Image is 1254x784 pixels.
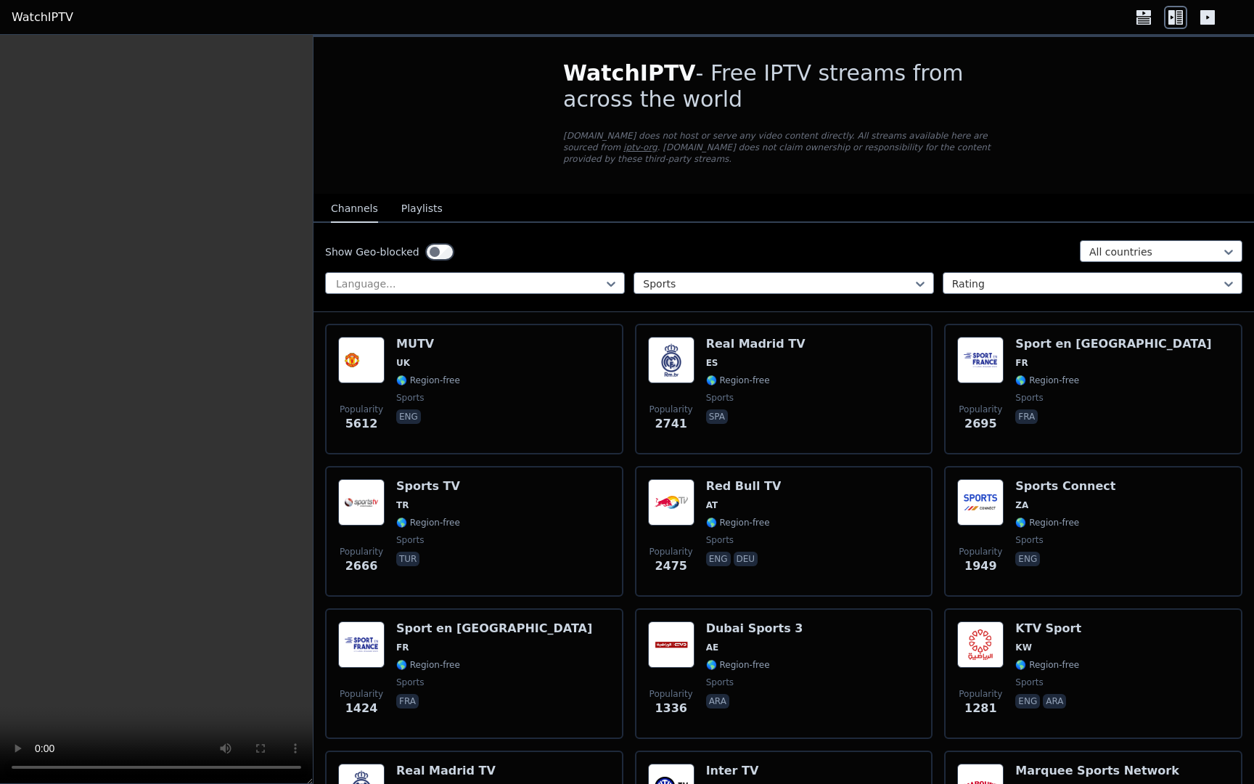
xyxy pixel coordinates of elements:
[655,558,687,575] span: 2475
[706,517,770,528] span: 🌎 Region-free
[1015,479,1115,494] h6: Sports Connect
[1015,552,1040,566] p: eng
[401,195,443,223] button: Playlists
[563,60,1004,113] h1: - Free IPTV streams from across the world
[734,552,758,566] p: deu
[957,337,1004,383] img: Sport en France
[706,375,770,386] span: 🌎 Region-free
[1015,499,1028,511] span: ZA
[1015,409,1038,424] p: fra
[706,642,718,653] span: AE
[340,404,383,415] span: Popularity
[1015,375,1079,386] span: 🌎 Region-free
[706,621,803,636] h6: Dubai Sports 3
[1015,621,1081,636] h6: KTV Sport
[396,392,424,404] span: sports
[959,688,1002,700] span: Popularity
[706,677,734,688] span: sports
[1015,659,1079,671] span: 🌎 Region-free
[1043,694,1066,709] p: ara
[623,142,657,152] a: iptv-org
[1015,337,1211,351] h6: Sport en [GEOGRAPHIC_DATA]
[964,558,997,575] span: 1949
[338,337,385,383] img: MUTV
[706,479,782,494] h6: Red Bull TV
[396,677,424,688] span: sports
[706,694,729,709] p: ara
[706,552,731,566] p: eng
[396,694,419,709] p: fra
[706,499,718,511] span: AT
[396,764,496,778] h6: Real Madrid TV
[396,409,421,424] p: eng
[396,479,460,494] h6: Sports TV
[396,517,460,528] span: 🌎 Region-free
[1015,517,1079,528] span: 🌎 Region-free
[1015,357,1028,369] span: FR
[648,621,694,668] img: Dubai Sports 3
[1015,392,1043,404] span: sports
[964,700,997,717] span: 1281
[706,409,728,424] p: spa
[706,357,718,369] span: ES
[1015,694,1040,709] p: eng
[396,621,592,636] h6: Sport en [GEOGRAPHIC_DATA]
[957,621,1004,668] img: KTV Sport
[959,404,1002,415] span: Popularity
[340,688,383,700] span: Popularity
[396,552,419,566] p: tur
[345,558,378,575] span: 2666
[1015,534,1043,546] span: sports
[655,415,687,433] span: 2741
[331,195,378,223] button: Channels
[396,499,409,511] span: TR
[649,404,693,415] span: Popularity
[1015,764,1179,778] h6: Marquee Sports Network
[706,534,734,546] span: sports
[345,415,378,433] span: 5612
[12,9,73,26] a: WatchIPTV
[338,621,385,668] img: Sport en France
[563,130,1004,165] p: [DOMAIN_NAME] does not host or serve any video content directly. All streams available here are s...
[1015,677,1043,688] span: sports
[396,642,409,653] span: FR
[396,357,410,369] span: UK
[649,546,693,558] span: Popularity
[706,659,770,671] span: 🌎 Region-free
[340,546,383,558] span: Popularity
[338,479,385,526] img: Sports TV
[959,546,1002,558] span: Popularity
[957,479,1004,526] img: Sports Connect
[648,337,694,383] img: Real Madrid TV
[563,60,696,86] span: WatchIPTV
[655,700,687,717] span: 1336
[706,337,806,351] h6: Real Madrid TV
[396,375,460,386] span: 🌎 Region-free
[964,415,997,433] span: 2695
[649,688,693,700] span: Popularity
[648,479,694,526] img: Red Bull TV
[1015,642,1032,653] span: KW
[325,245,419,259] label: Show Geo-blocked
[706,392,734,404] span: sports
[345,700,378,717] span: 1424
[396,337,460,351] h6: MUTV
[396,659,460,671] span: 🌎 Region-free
[396,534,424,546] span: sports
[706,764,770,778] h6: Inter TV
